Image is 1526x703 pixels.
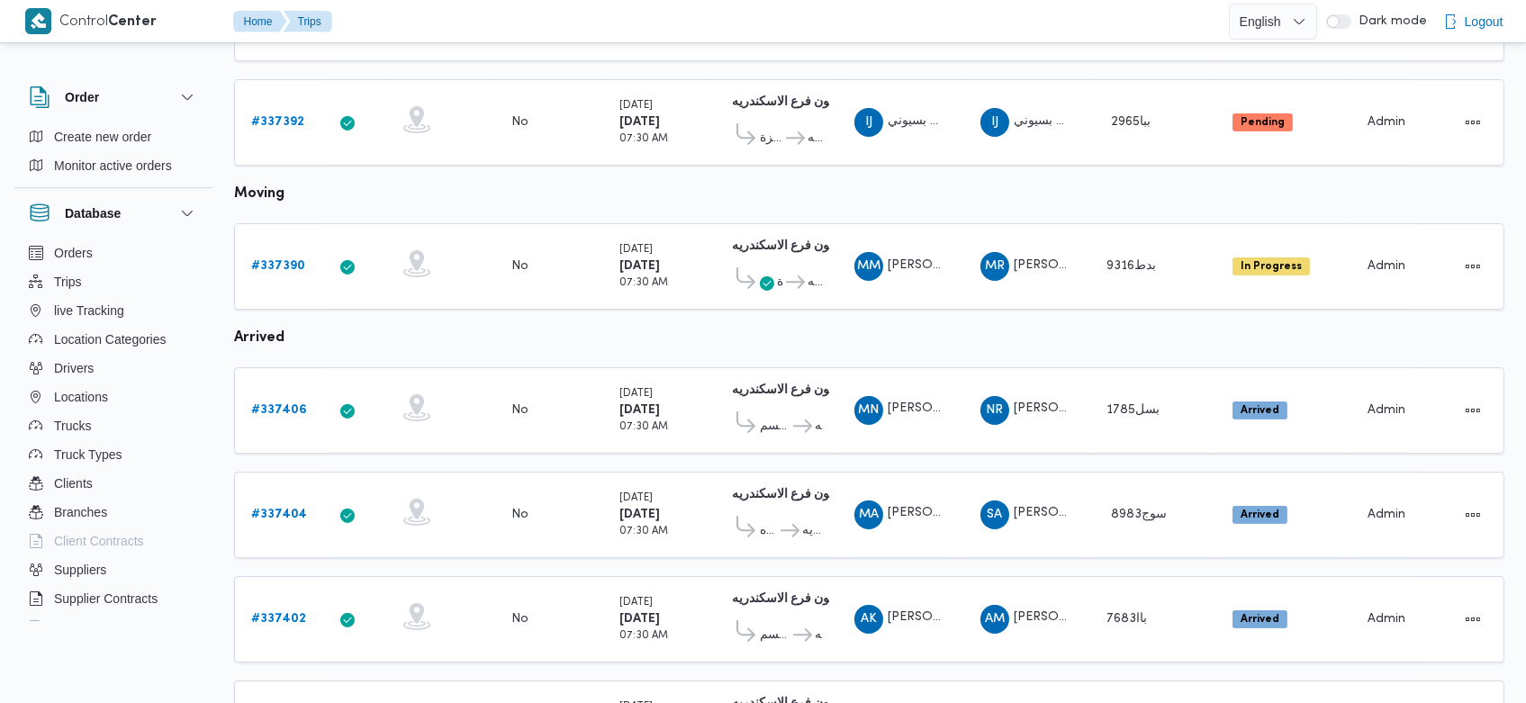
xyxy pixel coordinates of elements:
[854,252,883,281] div: Muhammad Mbrok Muhammad Abadalaatai
[888,115,1042,127] span: ابراهيم جمعه دسوقي بسيوني
[980,500,1009,529] div: Samai Abadallah Ali Abas
[54,444,122,465] span: Truck Types
[251,404,307,416] b: # 337406
[815,416,822,437] span: دانون فرع الاسكندريه
[54,271,82,293] span: Trips
[22,325,205,354] button: Location Categories
[760,625,790,646] span: قسم [PERSON_NAME]
[251,504,307,526] a: #337404
[54,559,106,581] span: Suppliers
[511,507,528,523] div: No
[22,267,205,296] button: Trips
[808,272,822,293] span: دانون فرع الاسكندريه
[888,612,1030,624] span: [PERSON_NAME][DATE]
[987,500,1002,529] span: SA
[29,86,198,108] button: Order
[888,508,1097,519] span: [PERSON_NAME] [PERSON_NAME]
[54,501,107,523] span: Branches
[109,15,158,29] b: Center
[54,415,91,437] span: Trucks
[22,296,205,325] button: live Tracking
[22,354,205,383] button: Drivers
[888,403,990,415] span: [PERSON_NAME]
[854,605,883,634] div: Abadalhadi Khamais Naiam Abadalhadi
[251,256,305,277] a: #337390
[234,331,284,345] b: arrived
[1233,506,1287,524] span: Arrived
[1106,613,1147,625] span: باا7683
[1458,108,1487,137] button: Actions
[619,116,660,128] b: [DATE]
[54,357,94,379] span: Drivers
[1368,613,1405,625] span: Admin
[54,617,99,638] span: Devices
[619,613,660,625] b: [DATE]
[22,383,205,411] button: Locations
[1014,508,1116,519] span: [PERSON_NAME]
[1233,401,1287,419] span: Arrived
[22,411,205,440] button: Trucks
[1351,14,1427,29] span: Dark mode
[732,96,842,108] b: دانون فرع الاسكندريه
[251,116,304,128] b: # 337392
[619,389,653,399] small: [DATE]
[1458,252,1487,281] button: Actions
[251,613,306,625] b: # 337402
[619,631,668,641] small: 07:30 AM
[511,114,528,131] div: No
[732,240,842,252] b: دانون فرع الاسكندريه
[54,588,158,609] span: Supplier Contracts
[980,252,1009,281] div: Muhammad Radha Ibrahem Said Ahmad Ali
[619,101,653,111] small: [DATE]
[1233,610,1287,628] span: Arrived
[1458,500,1487,529] button: Actions
[233,11,287,32] button: Home
[854,396,883,425] div: Muhammad Nasar Raian Mahmood
[1106,404,1160,416] span: بسل1785
[1241,405,1279,416] b: Arrived
[857,252,880,281] span: MM
[234,187,284,201] b: moving
[1111,116,1151,128] span: 2965ببا
[732,489,842,500] b: دانون فرع الاسكندريه
[1241,614,1279,625] b: Arrived
[1436,4,1511,40] button: Logout
[732,593,842,605] b: دانون فرع الاسكندريه
[865,108,872,137] span: IJ
[619,278,668,288] small: 07:30 AM
[760,520,778,542] span: اول المنتزه
[888,259,1097,271] span: [PERSON_NAME] [PERSON_NAME]
[54,386,108,408] span: Locations
[251,260,305,272] b: # 337390
[985,252,1005,281] span: MR
[22,440,205,469] button: Truck Types
[29,203,198,224] button: Database
[251,509,307,520] b: # 337404
[802,520,821,542] span: دانون فرع الاسكندريه
[1014,403,1223,415] span: [PERSON_NAME] [PERSON_NAME]
[980,108,1009,137] div: Ibrahem Jmuaah Dsaoqai Bsaioni
[777,272,783,293] span: قسم المنتزة
[1111,509,1167,520] span: 8983سوج
[859,500,879,529] span: MA
[251,400,307,421] a: #337406
[65,86,99,108] h3: Order
[22,151,205,180] button: Monitor active orders
[808,128,821,149] span: دانون فرع الاسكندريه
[54,300,124,321] span: live Tracking
[22,584,205,613] button: Supplier Contracts
[14,239,212,628] div: Database
[1233,113,1293,131] span: Pending
[25,8,51,34] img: X8yXhbKr1z7QwAAAABJRU5ErkJggg==
[619,260,660,272] b: [DATE]
[619,134,668,144] small: 07:30 AM
[22,498,205,527] button: Branches
[1368,116,1405,128] span: Admin
[511,611,528,627] div: No
[65,203,121,224] h3: Database
[54,530,144,552] span: Client Contracts
[1014,115,1168,127] span: ابراهيم جمعه دسوقي بسيوني
[991,108,998,137] span: IJ
[1014,259,1249,271] span: [PERSON_NAME] [PERSON_NAME] علي
[760,128,783,149] span: قسم ثان المنتزة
